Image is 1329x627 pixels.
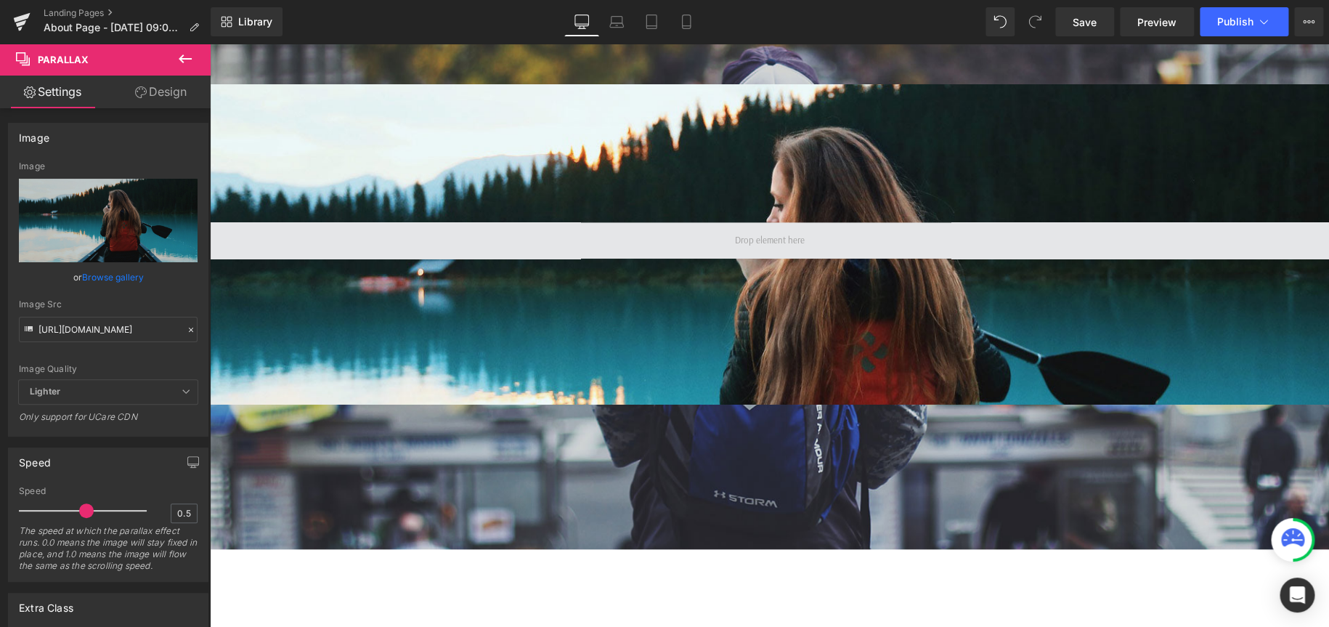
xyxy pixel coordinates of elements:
a: Preview [1120,7,1194,36]
button: Undo [985,7,1015,36]
b: Lighter [30,386,60,397]
div: Speed [19,448,51,469]
div: Extra Class [19,594,73,614]
a: Laptop [599,7,634,36]
a: Browse gallery [82,264,144,290]
a: Design [108,76,214,108]
span: Publish [1217,16,1253,28]
span: Parallax [38,54,89,65]
div: or [19,270,198,285]
a: Mobile [669,7,704,36]
button: Redo [1020,7,1049,36]
button: More [1294,7,1323,36]
div: Speed [19,486,198,496]
div: Image [19,124,49,144]
a: Landing Pages [44,7,211,19]
span: Library [238,15,272,28]
a: Tablet [634,7,669,36]
span: Preview [1137,15,1176,30]
div: Image [19,161,198,171]
span: About Page - [DATE] 09:06:41 [44,22,183,33]
div: The speed at which the parallax effect runs. 0.0 means the image will stay fixed in place, and 1.... [19,525,198,581]
div: Image Quality [19,364,198,374]
div: Open Intercom Messenger [1280,578,1314,612]
input: Link [19,317,198,342]
div: Only support for UCare CDN [19,411,198,432]
a: Desktop [564,7,599,36]
button: Publish [1200,7,1288,36]
span: Save [1073,15,1097,30]
div: Image Src [19,299,198,310]
a: New Library [211,7,283,36]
